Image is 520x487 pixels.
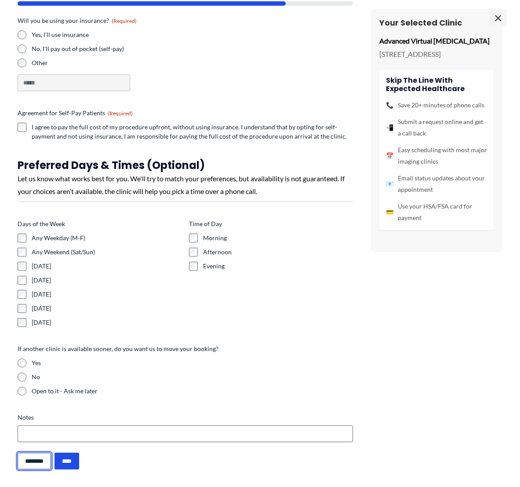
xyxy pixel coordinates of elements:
li: Save 20+ minutes of phone calls [386,99,487,111]
label: Yes, I'll use insurance [32,30,182,39]
label: [DATE] [32,262,182,271]
span: 📅 [386,150,393,161]
h3: Preferred Days & Times (Optional) [18,158,353,172]
h4: Skip the line with Expected Healthcare [386,76,487,93]
label: Open to it - Ask me later [32,387,353,395]
label: Notes [18,413,353,422]
label: [DATE] [32,318,182,327]
p: [STREET_ADDRESS] [379,48,494,61]
label: Evening [203,262,353,271]
label: Any Weekend (Sat/Sun) [32,248,182,256]
label: Yes [32,359,353,367]
legend: If another clinic is available sooner, do you want us to move your booking? [18,344,218,353]
span: 💳 [386,206,393,218]
li: Use your HSA/FSA card for payment [386,201,487,223]
legend: Time of Day [189,220,222,228]
span: 📞 [386,99,393,111]
legend: Will you be using your insurance? [18,16,137,25]
span: 📧 [386,178,393,190]
label: Afternoon [203,248,353,256]
h3: Your Selected Clinic [379,18,494,28]
span: × [489,9,507,26]
label: [DATE] [32,304,182,313]
label: No, I'll pay out of pocket (self-pay) [32,44,182,53]
label: [DATE] [32,290,182,299]
span: 📲 [386,122,393,133]
label: I agree to pay the full cost of my procedure upfront, without using insurance. I understand that ... [32,123,353,140]
legend: Days of the Week [18,220,65,228]
label: Other [32,59,182,67]
legend: Agreement for Self-Pay Patients [18,109,133,117]
li: Easy scheduling with most major imaging clinics [386,144,487,167]
li: Submit a request online and get a call back [386,116,487,139]
label: No [32,373,353,381]
li: Email status updates about your appointment [386,172,487,195]
label: Morning [203,234,353,242]
p: Advanced Virtual [MEDICAL_DATA] [379,34,494,48]
label: Any Weekday (M-F) [32,234,182,242]
input: Other Choice, please specify [18,74,130,91]
label: [DATE] [32,276,182,285]
div: Let us know what works best for you. We'll try to match your preferences, but availability is not... [18,172,353,198]
span: (Required) [108,110,133,117]
span: (Required) [112,18,137,24]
